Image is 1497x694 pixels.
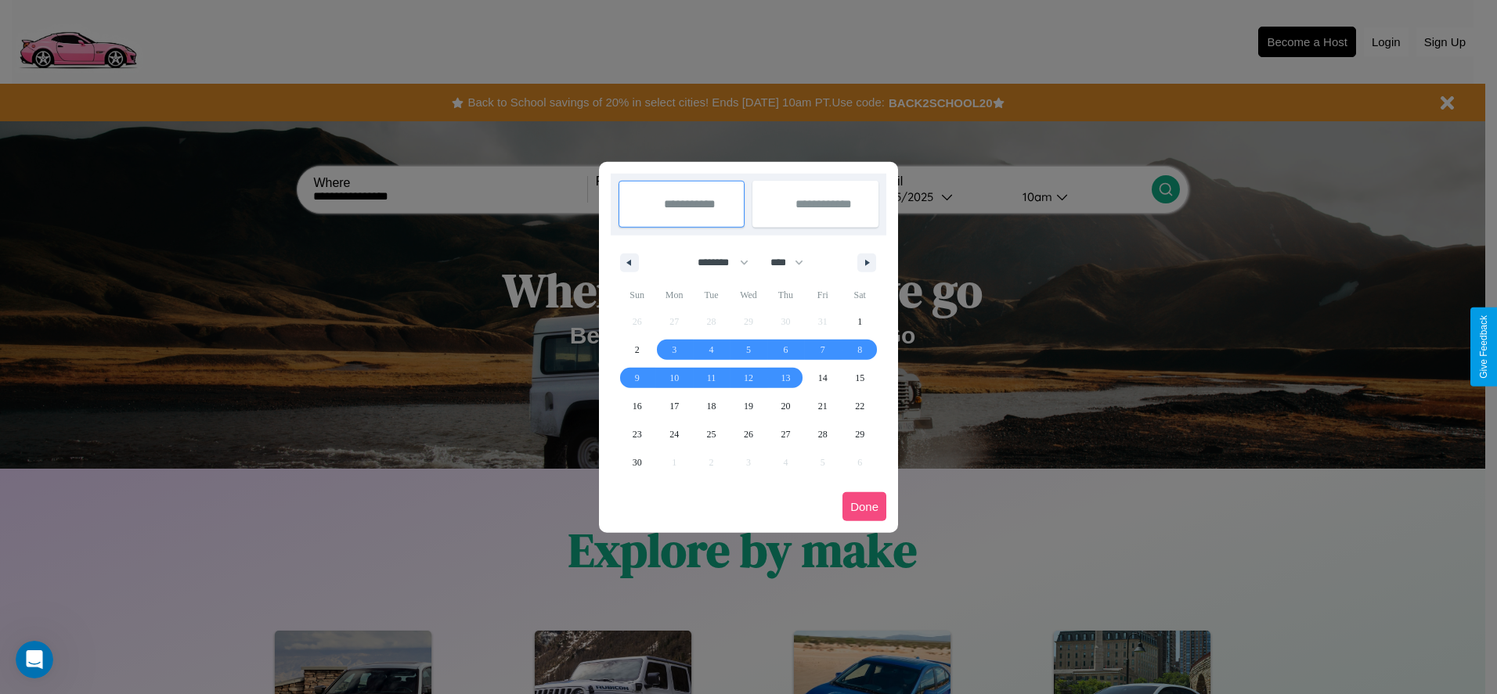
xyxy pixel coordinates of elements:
span: Mon [655,282,692,307]
span: 13 [781,364,790,392]
span: 10 [669,364,679,392]
button: 17 [655,392,692,420]
span: 12 [744,364,753,392]
button: 12 [730,364,767,392]
span: 3 [672,336,676,364]
span: 28 [818,420,828,448]
span: Sun [619,282,655,307]
button: 8 [842,336,878,364]
span: 29 [855,420,864,448]
span: 16 [633,392,642,420]
button: 2 [619,336,655,364]
span: 21 [818,392,828,420]
button: 1 [842,307,878,336]
button: 19 [730,392,767,420]
span: 7 [821,336,825,364]
button: 14 [804,364,841,392]
button: 29 [842,420,878,448]
span: 4 [709,336,714,364]
button: 18 [693,392,730,420]
button: 22 [842,392,878,420]
span: 27 [781,420,790,448]
span: 23 [633,420,642,448]
span: 30 [633,448,642,476]
span: 14 [818,364,828,392]
span: 19 [744,392,753,420]
span: 24 [669,420,679,448]
button: 4 [693,336,730,364]
button: 6 [767,336,804,364]
span: 8 [857,336,862,364]
span: 18 [707,392,716,420]
span: 17 [669,392,679,420]
button: 24 [655,420,692,448]
button: 30 [619,448,655,476]
button: 27 [767,420,804,448]
button: 15 [842,364,878,392]
button: Done [842,492,886,521]
button: 9 [619,364,655,392]
iframe: Intercom live chat [16,641,53,678]
button: 28 [804,420,841,448]
span: 6 [783,336,788,364]
span: 26 [744,420,753,448]
button: 25 [693,420,730,448]
div: Give Feedback [1478,315,1489,379]
button: 11 [693,364,730,392]
span: 11 [707,364,716,392]
button: 16 [619,392,655,420]
span: 9 [635,364,640,392]
span: 2 [635,336,640,364]
span: 20 [781,392,790,420]
span: Sat [842,282,878,307]
button: 26 [730,420,767,448]
span: Wed [730,282,767,307]
button: 13 [767,364,804,392]
span: 1 [857,307,862,336]
button: 5 [730,336,767,364]
span: Thu [767,282,804,307]
button: 3 [655,336,692,364]
button: 7 [804,336,841,364]
span: Fri [804,282,841,307]
button: 23 [619,420,655,448]
span: Tue [693,282,730,307]
span: 5 [746,336,751,364]
span: 25 [707,420,716,448]
span: 22 [855,392,864,420]
span: 15 [855,364,864,392]
button: 21 [804,392,841,420]
button: 20 [767,392,804,420]
button: 10 [655,364,692,392]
